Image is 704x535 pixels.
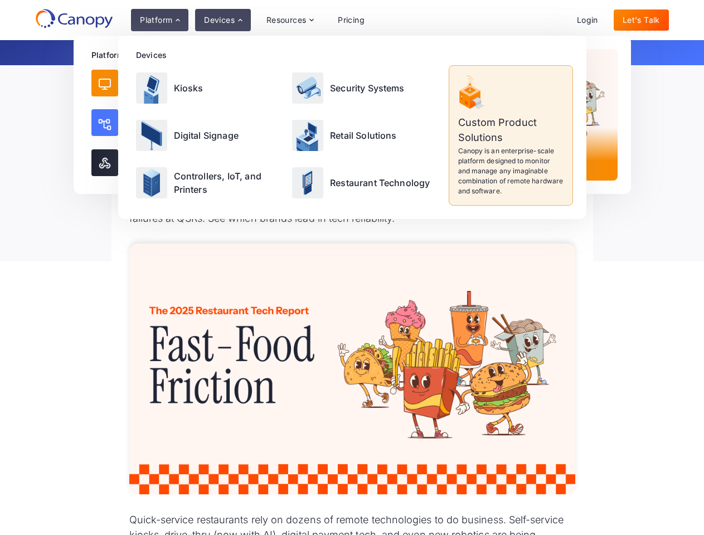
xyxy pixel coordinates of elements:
[204,16,235,24] div: Devices
[87,65,260,101] a: MonitorA centralized view of your entire fleet
[174,129,239,142] p: Digital Signage
[132,160,286,206] a: Controllers, IoT, and Printers
[458,146,564,196] p: Canopy is an enterprise-scale platform designed to monitor and manage any imaginable combination ...
[458,115,564,145] p: Custom Product Solutions
[288,113,442,158] a: Retail Solutions
[258,9,322,31] div: Resources
[614,9,669,31] a: Let's Talk
[174,169,281,196] p: Controllers, IoT, and Printers
[87,145,260,181] a: IntegrateCanopy platform APIs
[288,160,442,206] a: Restaurant Technology
[330,129,397,142] p: Retail Solutions
[91,49,435,61] div: Platform
[195,9,251,31] div: Devices
[288,65,442,110] a: Security Systems
[87,103,260,143] a: AutomateSolve issues remotely and automatically
[330,81,405,95] p: Security Systems
[568,9,607,31] a: Login
[118,36,586,219] nav: Devices
[449,65,573,206] a: Custom Product SolutionsCanopy is an enterprise-scale platform designed to monitor and manage any...
[74,36,631,194] nav: Platform
[131,9,188,31] div: Platform
[266,16,307,24] div: Resources
[136,49,573,61] div: Devices
[330,176,430,189] p: Restaurant Technology
[140,16,172,24] div: Platform
[174,81,203,95] p: Kiosks
[132,65,286,110] a: Kiosks
[132,113,286,158] a: Digital Signage
[329,9,373,31] a: Pricing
